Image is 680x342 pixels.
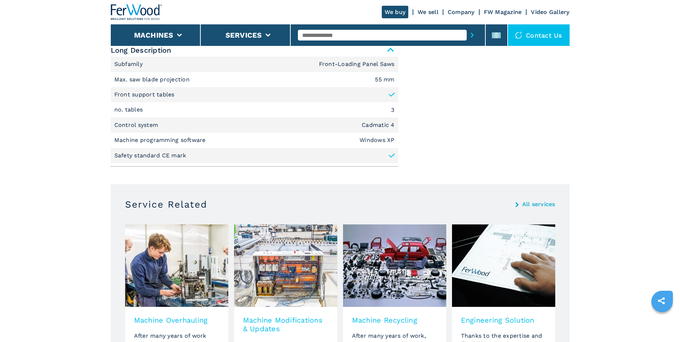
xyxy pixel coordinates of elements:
button: Machines [134,31,173,39]
em: 3 [391,107,394,113]
button: submit-button [467,27,478,43]
img: image [452,224,555,307]
p: Machine programming software [114,136,208,144]
p: Front support tables [114,91,175,99]
p: Max. saw blade projection [114,76,192,84]
a: FW Magazine [484,9,522,15]
button: Services [225,31,262,39]
p: Subfamily [114,60,145,68]
div: Short Description [111,57,398,163]
h3: Machine Recycling [352,316,437,324]
em: 55 mm [375,77,394,82]
a: We sell [418,9,438,15]
a: sharethis [652,292,670,310]
span: Long Description [111,44,398,57]
a: We buy [382,6,409,18]
p: Safety standard CE mark [114,152,186,160]
p: Control system [114,121,160,129]
img: image [125,224,228,307]
iframe: Chat [650,310,675,337]
img: image [234,224,337,307]
h3: Machine Overhauling [134,316,219,324]
h3: Engineering Solution [461,316,546,324]
em: Cadmatic 4 [362,122,395,128]
em: Front-Loading Panel Saws [319,61,395,67]
a: All services [522,201,555,207]
h3: Machine Modifications & Updates [243,316,328,333]
img: image [343,224,446,307]
img: Ferwood [111,4,162,20]
img: Contact us [515,32,522,39]
a: Video Gallery [531,9,569,15]
div: Contact us [508,24,570,46]
a: Company [448,9,475,15]
em: Windows XP [360,137,395,143]
p: no. tables [114,106,145,114]
h3: Service Related [125,199,207,210]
